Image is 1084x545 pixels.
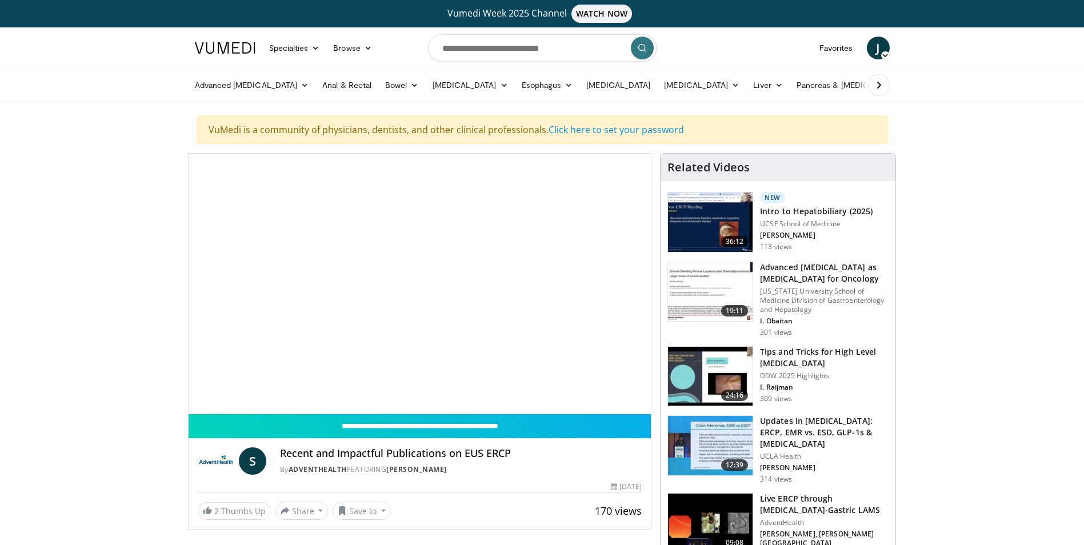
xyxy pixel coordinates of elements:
[198,447,234,475] img: AdventHealth
[428,34,657,62] input: Search topics, interventions
[611,482,642,492] div: [DATE]
[667,415,889,484] a: 12:39 Updates in [MEDICAL_DATA]: ERCP, EMR vs. ESD, GLP-1s & [MEDICAL_DATA] UCLA Health [PERSON_N...
[760,242,792,251] p: 113 views
[760,415,889,450] h3: Updates in [MEDICAL_DATA]: ERCP, EMR vs. ESD, GLP-1s & [MEDICAL_DATA]
[721,459,749,471] span: 12:39
[195,42,255,54] img: VuMedi Logo
[667,346,889,407] a: 24:16 Tips and Tricks for High Level [MEDICAL_DATA] DDW 2025 Highlights I. Raijman 309 views
[867,37,890,59] a: J
[760,231,873,240] p: [PERSON_NAME]
[667,192,889,253] a: 36:12 New Intro to Hepatobiliary (2025) UCSF School of Medicine [PERSON_NAME] 113 views
[198,502,271,520] a: 2 Thumbs Up
[760,192,785,203] p: New
[275,502,329,520] button: Share
[549,123,684,136] a: Click here to set your password
[239,447,266,475] a: S
[760,493,889,516] h3: Live ERCP through [MEDICAL_DATA]-Gastric LAMS
[760,328,792,337] p: 301 views
[262,37,327,59] a: Specialties
[760,394,792,403] p: 309 views
[760,452,889,461] p: UCLA Health
[326,37,379,59] a: Browse
[668,416,753,475] img: 6e5013f5-193f-4efc-aeb8-2fb0e87f9873.150x105_q85_crop-smart_upscale.jpg
[760,371,889,380] p: DDW 2025 Highlights
[760,463,889,472] p: [PERSON_NAME]
[668,262,753,322] img: 58c37352-0f18-404b-877c-4edf0f1669c9.150x105_q85_crop-smart_upscale.jpg
[197,5,888,23] a: Vumedi Week 2025 ChannelWATCH NOW
[571,5,632,23] span: WATCH NOW
[197,115,888,144] div: VuMedi is a community of physicians, dentists, and other clinical professionals.
[280,464,642,475] div: By FEATURING
[657,74,746,97] a: [MEDICAL_DATA]
[746,74,789,97] a: Liver
[579,74,657,97] a: [MEDICAL_DATA]
[386,464,447,474] a: [PERSON_NAME]
[515,74,580,97] a: Esophagus
[760,518,889,527] p: AdventHealth
[790,74,923,97] a: Pancreas & [MEDICAL_DATA]
[760,383,889,392] p: I. Raijman
[721,390,749,401] span: 24:16
[760,287,889,314] p: [US_STATE] University School of Medicine Division of Gastroenterology and Hepatology
[668,193,753,252] img: abcf3589-08dd-40e9-8752-e3f1fab5a805.150x105_q85_crop-smart_upscale.jpg
[333,502,391,520] button: Save to
[813,37,860,59] a: Favorites
[289,464,347,474] a: AdventHealth
[760,316,889,326] p: I. Obaitan
[760,262,889,284] h3: Advanced [MEDICAL_DATA] as [MEDICAL_DATA] for Oncology
[378,74,425,97] a: Bowel
[189,154,651,414] video-js: Video Player
[595,504,642,518] span: 170 views
[721,305,749,316] span: 19:11
[188,74,316,97] a: Advanced [MEDICAL_DATA]
[760,346,889,369] h3: Tips and Tricks for High Level [MEDICAL_DATA]
[668,347,753,406] img: e6e7b5b0-7429-411b-acc6-63df4cc27a55.150x105_q85_crop-smart_upscale.jpg
[760,475,792,484] p: 314 views
[426,74,515,97] a: [MEDICAL_DATA]
[667,161,750,174] h4: Related Videos
[280,447,642,460] h4: Recent and Impactful Publications on EUS ERCP
[667,262,889,337] a: 19:11 Advanced [MEDICAL_DATA] as [MEDICAL_DATA] for Oncology [US_STATE] University School of Medi...
[315,74,378,97] a: Anal & Rectal
[760,206,873,217] h3: Intro to Hepatobiliary (2025)
[721,236,749,247] span: 36:12
[760,219,873,229] p: UCSF School of Medicine
[214,506,219,516] span: 2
